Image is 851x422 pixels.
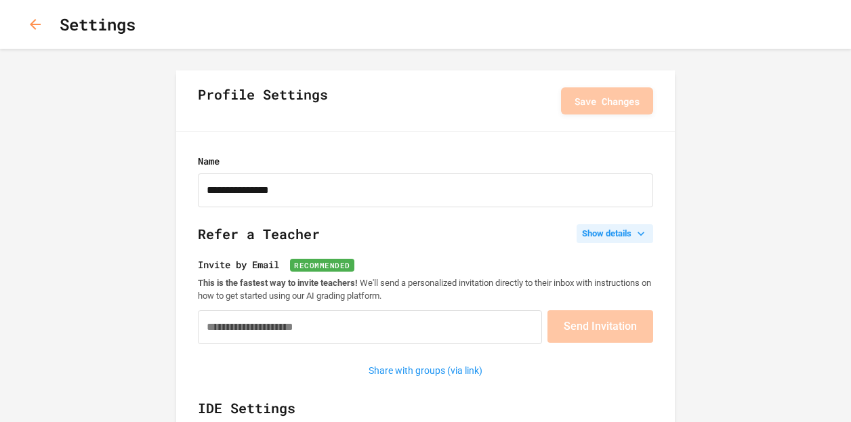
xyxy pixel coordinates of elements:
button: Show details [577,224,653,243]
button: Share with groups (via link) [362,360,489,381]
h1: Settings [60,12,136,37]
h2: Profile Settings [198,84,328,118]
label: Name [198,154,653,168]
label: Invite by Email [198,257,653,272]
button: Save Changes [561,87,653,114]
strong: This is the fastest way to invite teachers! [198,278,358,288]
button: Send Invitation [547,310,653,343]
h2: Refer a Teacher [198,224,653,257]
span: Recommended [290,259,354,272]
p: We'll send a personalized invitation directly to their inbox with instructions on how to get star... [198,277,653,302]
